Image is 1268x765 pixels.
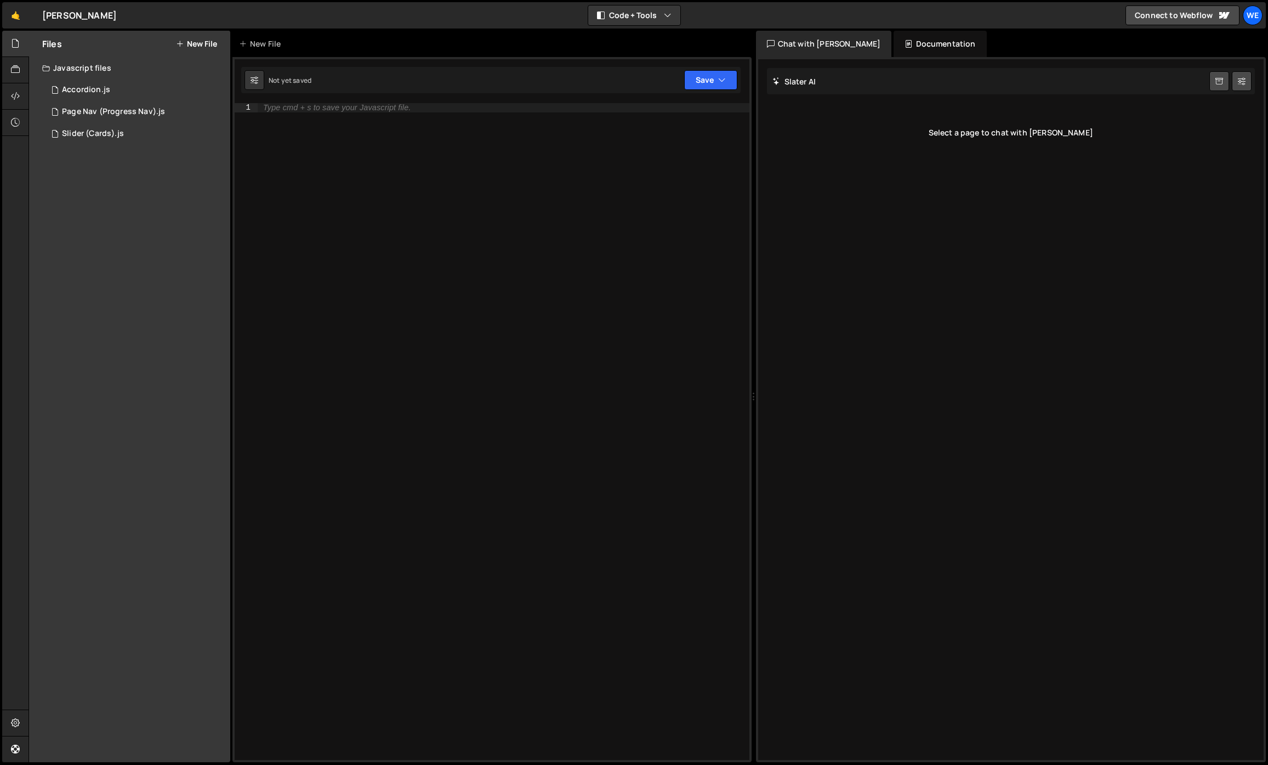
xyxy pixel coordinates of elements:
div: Select a page to chat with [PERSON_NAME] [767,111,1255,155]
div: Documentation [894,31,986,57]
a: Connect to Webflow [1125,5,1239,25]
div: Javascript files [29,57,230,79]
a: We [1243,5,1263,25]
h2: Slater AI [772,76,816,87]
div: Slider (Cards).js [62,129,124,139]
div: Chat with [PERSON_NAME] [756,31,892,57]
div: Page Nav (Progress Nav).js [62,107,165,117]
div: Not yet saved [269,76,311,85]
div: 16252/43832.js [42,123,230,145]
button: Code + Tools [588,5,680,25]
div: Type cmd + s to save your Javascript file. [263,104,411,112]
a: 🤙 [2,2,29,29]
h2: Files [42,38,62,50]
div: 16252/43821.js [42,101,230,123]
button: New File [176,39,217,48]
div: New File [239,38,285,49]
div: 1 [235,103,258,112]
div: 16252/43826.js [42,79,230,101]
div: Accordion.js [62,85,110,95]
button: Save [684,70,737,90]
div: [PERSON_NAME] [42,9,117,22]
